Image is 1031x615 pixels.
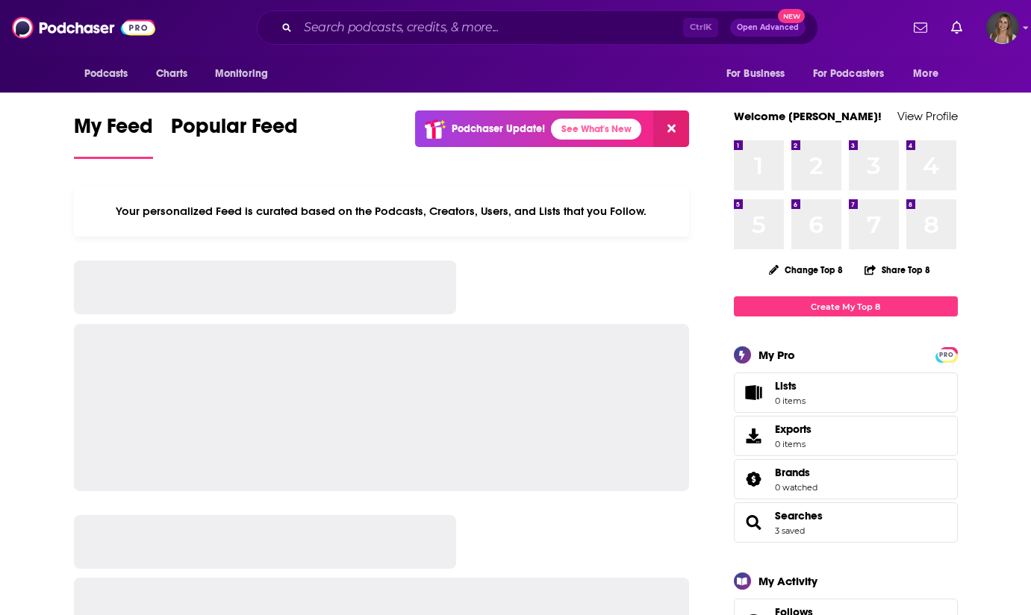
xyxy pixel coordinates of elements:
[739,382,769,403] span: Lists
[986,11,1019,44] button: Show profile menu
[726,63,785,84] span: For Business
[775,379,797,393] span: Lists
[945,15,968,40] a: Show notifications dropdown
[734,372,958,413] a: Lists
[734,416,958,456] a: Exports
[897,109,958,123] a: View Profile
[74,186,690,237] div: Your personalized Feed is curated based on the Podcasts, Creators, Users, and Lists that you Follow.
[803,60,906,88] button: open menu
[12,13,155,42] img: Podchaser - Follow, Share and Rate Podcasts
[146,60,197,88] a: Charts
[551,119,641,140] a: See What's New
[739,469,769,490] a: Brands
[737,24,799,31] span: Open Advanced
[734,459,958,499] span: Brands
[759,348,795,362] div: My Pro
[864,255,931,284] button: Share Top 8
[775,422,812,436] span: Exports
[908,15,933,40] a: Show notifications dropdown
[775,482,817,493] a: 0 watched
[739,512,769,533] a: Searches
[760,260,853,279] button: Change Top 8
[775,466,810,479] span: Brands
[734,502,958,543] span: Searches
[986,11,1019,44] img: User Profile
[775,439,812,449] span: 0 items
[452,122,545,135] p: Podchaser Update!
[156,63,188,84] span: Charts
[171,113,298,159] a: Popular Feed
[74,60,148,88] button: open menu
[74,113,153,148] span: My Feed
[298,16,683,40] input: Search podcasts, credits, & more...
[775,525,805,536] a: 3 saved
[778,9,805,23] span: New
[775,379,806,393] span: Lists
[84,63,128,84] span: Podcasts
[734,296,958,316] a: Create My Top 8
[205,60,287,88] button: open menu
[257,10,818,45] div: Search podcasts, credits, & more...
[734,109,882,123] a: Welcome [PERSON_NAME]!
[683,18,718,37] span: Ctrl K
[716,60,804,88] button: open menu
[74,113,153,159] a: My Feed
[775,396,806,406] span: 0 items
[938,349,956,360] span: PRO
[813,63,885,84] span: For Podcasters
[775,466,817,479] a: Brands
[171,113,298,148] span: Popular Feed
[730,19,806,37] button: Open AdvancedNew
[759,574,817,588] div: My Activity
[986,11,1019,44] span: Logged in as hhughes
[215,63,268,84] span: Monitoring
[938,349,956,360] a: PRO
[903,60,957,88] button: open menu
[913,63,938,84] span: More
[775,509,823,522] a: Searches
[739,425,769,446] span: Exports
